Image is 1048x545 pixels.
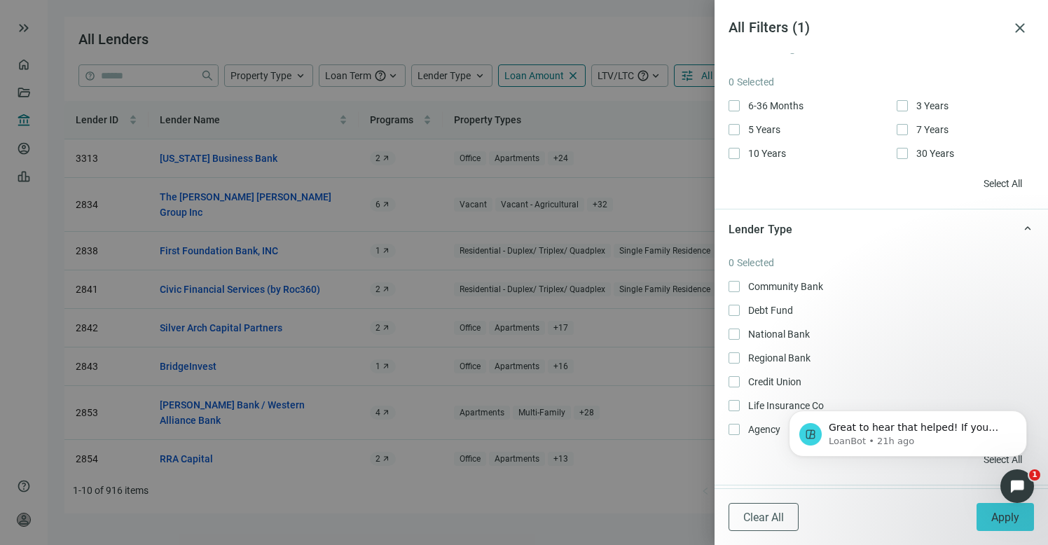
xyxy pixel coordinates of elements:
article: All Filters ( 1 ) [729,17,1006,39]
span: Regional Bank [740,350,816,366]
span: Community Bank [740,279,829,294]
span: Clear All [743,511,784,524]
span: National Bank [740,326,815,342]
span: Debt Fund [740,303,799,318]
button: Select All [972,172,1034,195]
span: help [787,43,798,55]
span: 5 Years [740,122,786,137]
span: Apply [991,511,1019,524]
span: Agency [740,422,786,437]
article: 0 Selected [729,255,1034,270]
iframe: Intercom live chat [1000,469,1034,503]
span: 10 Years [740,146,792,161]
span: 7 Years [908,122,954,137]
span: 6-36 Months [740,98,809,113]
span: 30 Years [908,146,960,161]
button: close [1006,14,1034,42]
div: keyboard_arrow_upLoan Amount [715,485,1048,525]
iframe: Intercom notifications message [768,381,1048,507]
span: Credit Union [740,374,807,389]
span: Life Insurance Co [740,398,829,413]
button: Apply [977,503,1034,531]
span: 3 Years [908,98,954,113]
span: Select All [984,178,1022,189]
article: 0 Selected [729,74,1034,90]
span: 1 [1029,469,1040,481]
div: keyboard_arrow_upLender Type [715,209,1048,249]
button: Clear All [729,503,799,531]
span: Lender Type [729,223,792,236]
span: close [1012,20,1028,36]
